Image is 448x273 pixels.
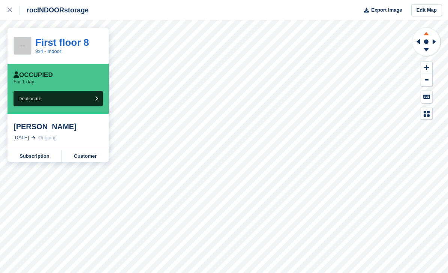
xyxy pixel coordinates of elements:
[14,79,34,85] p: For 1 day
[35,48,61,54] a: 9x4 - Indoor
[421,107,432,120] button: Map Legend
[14,71,53,79] div: Occupied
[18,96,41,101] span: Deallocate
[14,122,103,131] div: [PERSON_NAME]
[421,74,432,86] button: Zoom Out
[14,134,29,142] div: [DATE]
[35,37,89,48] a: First floor 8
[8,150,62,162] a: Subscription
[14,91,103,106] button: Deallocate
[421,90,432,103] button: Keyboard Shortcuts
[359,4,402,17] button: Export Image
[20,6,89,15] div: rocINDOORstorage
[411,4,442,17] a: Edit Map
[371,6,402,14] span: Export Image
[32,136,35,139] img: arrow-right-light-icn-cde0832a797a2874e46488d9cf13f60e5c3a73dbe684e267c42b8395dfbc2abf.svg
[421,62,432,74] button: Zoom In
[62,150,109,162] a: Customer
[14,37,31,54] img: 256x256-placeholder-a091544baa16b46aadf0b611073c37e8ed6a367829ab441c3b0103e7cf8a5b1b.png
[38,134,57,142] div: Ongoing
